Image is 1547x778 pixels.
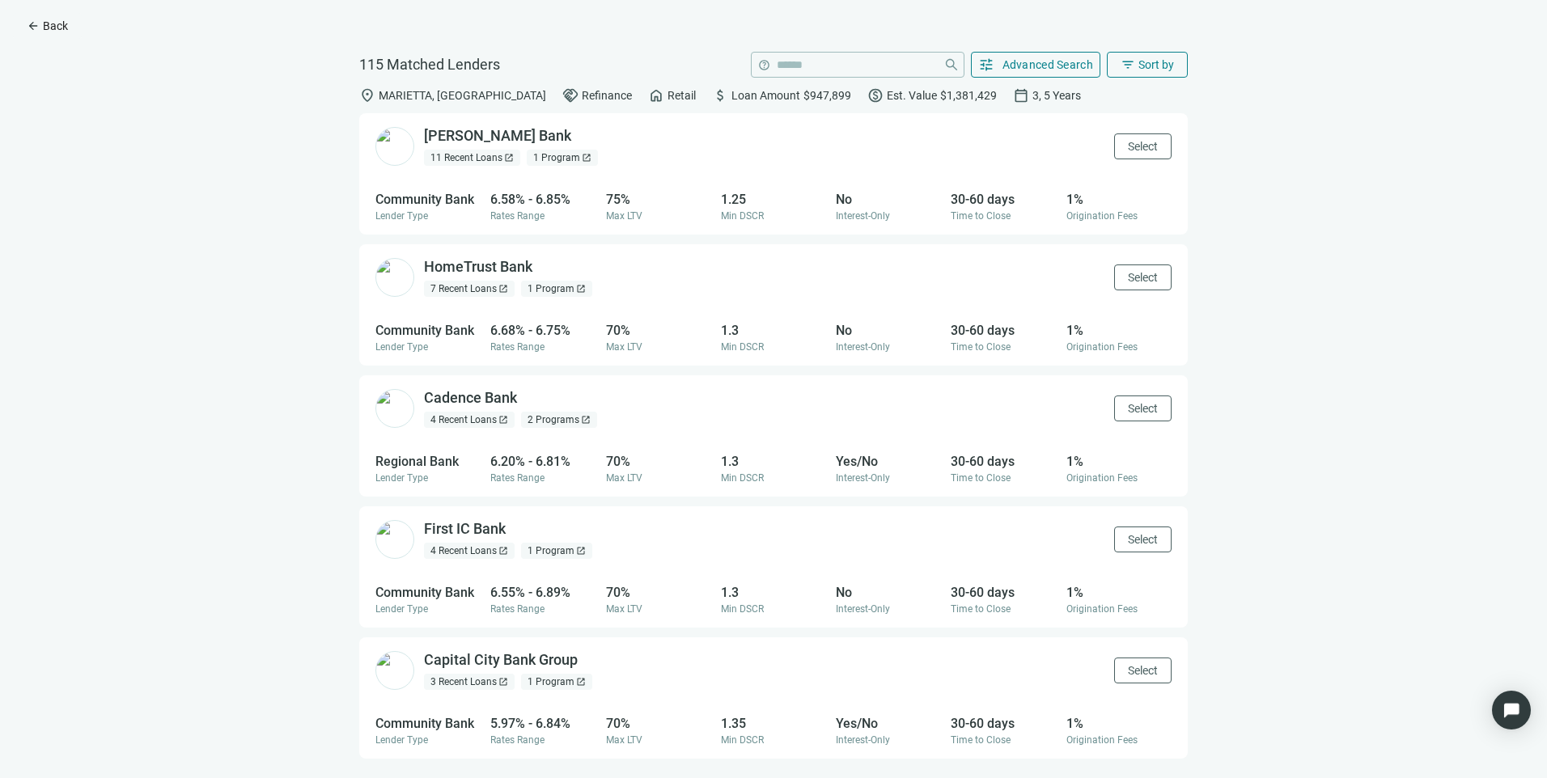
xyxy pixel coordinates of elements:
span: attach_money [712,87,728,104]
div: 30-60 days [951,454,1056,469]
div: 1 Program [521,543,592,559]
span: Min DSCR [721,472,764,484]
span: open_in_new [504,153,514,163]
div: 1.3 [721,323,826,338]
span: Min DSCR [721,341,764,353]
span: Min DSCR [721,734,764,746]
button: filter_listSort by [1107,52,1188,78]
span: Origination Fees [1066,210,1138,222]
span: Interest-Only [836,210,890,222]
div: Yes/No [836,716,941,731]
span: Time to Close [951,341,1011,353]
div: 1.25 [721,192,826,207]
span: Origination Fees [1066,472,1138,484]
span: Sort by [1138,58,1174,71]
span: Rates Range [490,734,545,746]
div: Loan Amount [712,87,851,104]
div: 6.20% - 6.81% [490,454,595,469]
span: home [648,87,664,104]
span: Select [1128,664,1158,677]
span: filter_list [1121,57,1135,72]
div: 6.58% - 6.85% [490,192,595,207]
span: open_in_new [498,415,508,425]
span: Rates Range [490,341,545,353]
button: Select [1114,657,1172,683]
div: No [836,585,941,600]
div: 70% [606,454,711,469]
div: 11 Recent Loans [424,150,520,166]
span: open_in_new [576,677,586,687]
button: arrow_backBack [13,13,82,39]
span: Advanced Search [1002,58,1094,71]
div: 1 Program [521,674,592,690]
span: $947,899 [803,89,851,102]
span: handshake [562,87,579,104]
div: 1 Program [527,150,598,166]
div: No [836,192,941,207]
span: Max LTV [606,734,642,746]
span: Lender Type [375,210,428,222]
span: Max LTV [606,210,642,222]
span: open_in_new [498,284,508,294]
img: 47191497-c6a6-4ee9-81f8-60f580bba8f7 [375,651,414,690]
div: 1.3 [721,585,826,600]
div: Community Bank [375,716,481,731]
span: Interest-Only [836,341,890,353]
div: 1% [1066,323,1172,338]
div: 1.35 [721,716,826,731]
div: Capital City Bank Group [424,650,578,670]
div: 70% [606,585,711,600]
div: 6.55% - 6.89% [490,585,595,600]
div: 1.3 [721,454,826,469]
span: paid [867,87,884,104]
span: arrow_back [27,19,40,32]
div: 5.97% - 6.84% [490,716,595,731]
span: open_in_new [576,284,586,294]
div: 3 Recent Loans [424,674,515,690]
span: Interest-Only [836,734,890,746]
span: location_on [359,87,375,104]
div: 1% [1066,716,1172,731]
span: Back [43,19,68,32]
div: 1% [1066,454,1172,469]
span: Time to Close [951,734,1011,746]
span: Origination Fees [1066,734,1138,746]
div: 30-60 days [951,192,1056,207]
div: 4 Recent Loans [424,412,515,428]
span: Origination Fees [1066,341,1138,353]
span: Time to Close [951,603,1011,615]
button: Select [1114,526,1172,552]
div: 70% [606,323,711,338]
span: Interest-Only [836,603,890,615]
span: Refinance [582,89,632,102]
div: 2 Programs [521,412,597,428]
div: [PERSON_NAME] Bank [424,126,571,146]
div: Regional Bank [375,454,481,469]
div: Cadence Bank [424,388,517,408]
span: tune [978,57,994,73]
span: Min DSCR [721,603,764,615]
div: 6.68% - 6.75% [490,323,595,338]
div: 30-60 days [951,585,1056,600]
span: Time to Close [951,210,1011,222]
span: Retail [668,89,696,102]
div: HomeTrust Bank [424,257,532,277]
span: Max LTV [606,603,642,615]
img: 823b2e3e-c906-456d-8d8b-0c9b59921f0c [375,520,414,559]
span: Rates Range [490,210,545,222]
div: Community Bank [375,585,481,600]
div: 1 Program [521,281,592,297]
div: Open Intercom Messenger [1492,691,1531,729]
div: First IC Bank [424,519,506,539]
div: Community Bank [375,192,481,207]
img: 9acb5a49-e82b-4f6c-ae5f-74db2537dad4 [375,258,414,297]
span: Rates Range [490,472,545,484]
span: 115 Matched Lenders [359,55,500,74]
button: Select [1114,133,1172,159]
span: Origination Fees [1066,603,1138,615]
button: Select [1114,264,1172,290]
div: 30-60 days [951,716,1056,731]
span: Lender Type [375,734,428,746]
span: Lender Type [375,341,428,353]
div: Community Bank [375,323,481,338]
